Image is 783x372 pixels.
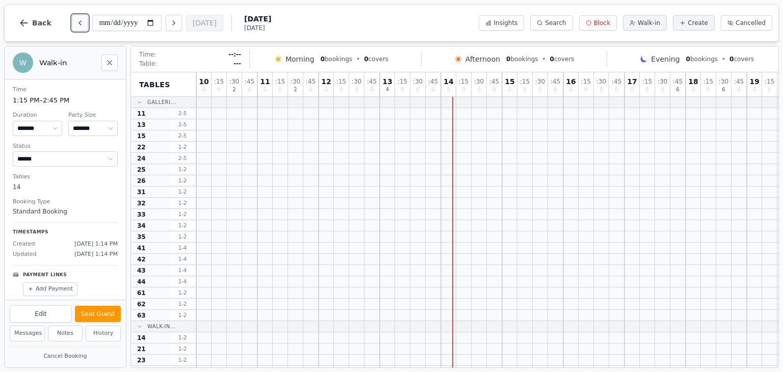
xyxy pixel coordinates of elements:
[612,78,621,85] span: : 45
[199,78,208,85] span: 10
[594,19,610,27] span: Block
[554,87,557,92] span: 0
[474,78,484,85] span: : 30
[566,78,576,85] span: 16
[749,78,759,85] span: 19
[13,229,118,236] p: Timestamps
[170,311,195,319] span: 1 - 2
[137,166,146,174] span: 25
[10,326,45,341] button: Messages
[370,87,373,92] span: 0
[352,78,361,85] span: : 30
[431,87,434,92] span: 0
[32,19,51,26] span: Back
[139,60,157,68] span: Table:
[137,244,146,252] span: 41
[170,334,195,341] span: 1 - 2
[596,78,606,85] span: : 30
[147,323,176,330] span: Walk-In...
[291,78,300,85] span: : 30
[137,210,146,219] span: 33
[217,87,220,92] span: 0
[550,56,554,63] span: 0
[170,356,195,364] span: 1 - 2
[658,78,667,85] span: : 30
[545,19,566,27] span: Search
[661,87,664,92] span: 0
[13,86,118,94] dt: Time
[147,98,176,106] span: Galleri...
[651,54,680,64] span: Evening
[48,326,83,341] button: Notes
[232,87,236,92] span: 2
[137,233,146,241] span: 35
[139,79,170,90] span: Tables
[416,87,419,92] span: 0
[285,54,315,64] span: Morning
[538,87,541,92] span: 0
[137,255,146,263] span: 42
[228,50,241,59] span: --:--
[170,255,195,263] span: 1 - 4
[170,278,195,285] span: 1 - 4
[364,55,388,63] span: covers
[550,55,575,63] span: covers
[321,55,352,63] span: bookings
[493,19,517,27] span: Insights
[599,87,603,92] span: 0
[535,78,545,85] span: : 30
[542,55,546,63] span: •
[447,87,450,92] span: 0
[137,154,146,163] span: 24
[336,78,346,85] span: : 15
[170,154,195,162] span: 2 - 5
[170,132,195,140] span: 2 - 5
[623,15,667,31] button: Walk-in
[137,132,146,140] span: 15
[170,233,195,241] span: 1 - 2
[23,282,77,296] button: Add Payment
[101,55,118,71] button: Close
[398,78,407,85] span: : 15
[137,278,146,286] span: 44
[170,345,195,353] span: 1 - 2
[170,188,195,196] span: 1 - 2
[137,267,146,275] span: 43
[137,356,146,364] span: 23
[13,250,37,259] span: Updated
[505,78,514,85] span: 15
[170,244,195,252] span: 1 - 4
[13,182,118,192] dd: 14
[686,56,690,63] span: 0
[170,177,195,184] span: 1 - 2
[260,78,270,85] span: 11
[477,87,480,92] span: 0
[10,350,121,363] button: Cancel Booking
[638,19,660,27] span: Walk-in
[692,87,695,92] span: 0
[479,15,524,31] button: Insights
[386,87,389,92] span: 4
[23,272,67,279] p: Payment Links
[137,300,146,308] span: 62
[443,78,453,85] span: 14
[627,78,637,85] span: 17
[137,222,146,230] span: 34
[13,173,118,181] dt: Tables
[340,87,343,92] span: 0
[137,177,146,185] span: 26
[356,55,360,63] span: •
[719,78,728,85] span: : 30
[673,78,683,85] span: : 45
[737,87,740,92] span: 0
[428,78,438,85] span: : 45
[581,78,591,85] span: : 15
[309,87,312,92] span: 0
[523,87,526,92] span: 0
[166,15,182,31] button: Next day
[686,55,718,63] span: bookings
[551,78,560,85] span: : 45
[137,334,146,342] span: 14
[11,11,60,35] button: Back
[170,143,195,151] span: 1 - 2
